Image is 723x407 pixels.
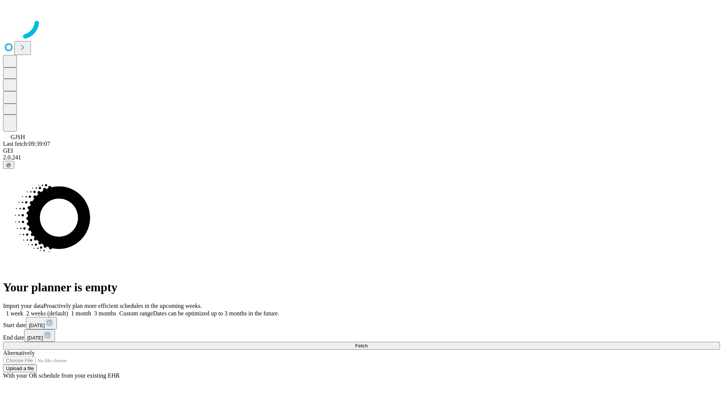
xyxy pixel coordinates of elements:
[3,364,37,372] button: Upload a file
[6,310,23,317] span: 1 week
[3,161,14,169] button: @
[3,342,720,350] button: Fetch
[26,310,68,317] span: 2 weeks (default)
[24,329,55,342] button: [DATE]
[3,317,720,329] div: Start date
[94,310,116,317] span: 3 months
[355,343,368,349] span: Fetch
[3,303,44,309] span: Import your data
[3,154,720,161] div: 2.0.241
[3,372,120,379] span: With your OR schedule from your existing EHR
[44,303,202,309] span: Proactively plan more efficient schedules in the upcoming weeks.
[3,329,720,342] div: End date
[3,147,720,154] div: GEI
[153,310,279,317] span: Dates can be optimized up to 3 months in the future.
[11,134,25,140] span: GJSH
[26,317,57,329] button: [DATE]
[3,350,35,356] span: Alternatively
[3,280,720,294] h1: Your planner is empty
[3,141,50,147] span: Last fetch: 09:39:07
[71,310,91,317] span: 1 month
[27,335,43,341] span: [DATE]
[29,323,45,328] span: [DATE]
[119,310,153,317] span: Custom range
[6,162,11,168] span: @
